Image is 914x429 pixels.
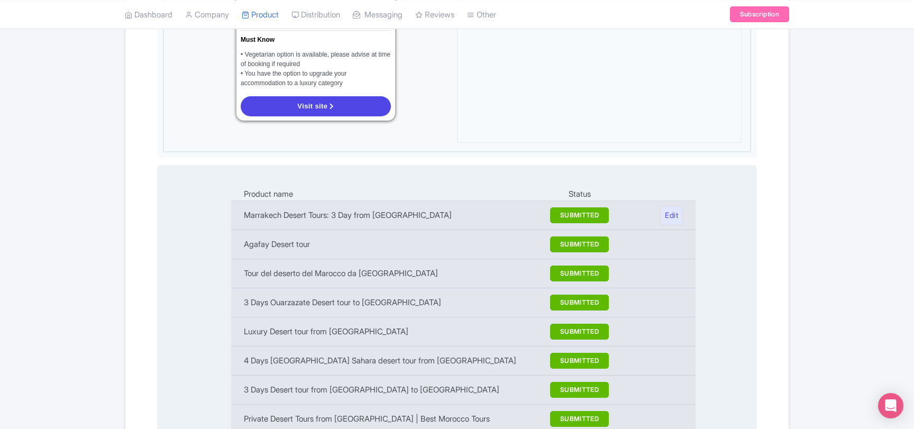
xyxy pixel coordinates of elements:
td: Luxury Desert tour from [GEOGRAPHIC_DATA] [231,317,541,346]
td: Tour del deserto del Marocco da [GEOGRAPHIC_DATA] [231,259,541,288]
td: Marrakech Desert Tours: 3 Day from [GEOGRAPHIC_DATA] [231,201,541,230]
a: Visit site [241,96,391,116]
button: SUBMITTED [550,295,609,311]
a: Edit [660,206,683,225]
button: SUBMITTED [550,236,609,252]
td: Product name [231,188,541,201]
button: SUBMITTED [550,266,609,281]
span: Visit site [297,102,327,110]
div: Must Know [241,35,275,45]
div: • You have the option to upgrade your accommodation to a luxury category [241,69,391,88]
div: Open Intercom Messenger [878,393,903,418]
a: Subscription [730,6,789,22]
td: 3 Days Ouarzazate Desert tour to [GEOGRAPHIC_DATA] [231,288,541,317]
button: SUBMITTED [550,382,609,398]
td: Agafay Desert tour [231,230,541,259]
button: SUBMITTED [550,207,609,223]
div: • Vegetarian option is available, please advise at time of booking if required [241,50,391,69]
td: 3 Days Desert tour from [GEOGRAPHIC_DATA] to [GEOGRAPHIC_DATA] [231,376,541,405]
button: SUBMITTED [550,353,609,369]
button: SUBMITTED [550,324,609,340]
td: Status [541,188,618,201]
td: 4 Days [GEOGRAPHIC_DATA] Sahara desert tour from [GEOGRAPHIC_DATA] [231,346,541,376]
button: SUBMITTED [550,411,609,427]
